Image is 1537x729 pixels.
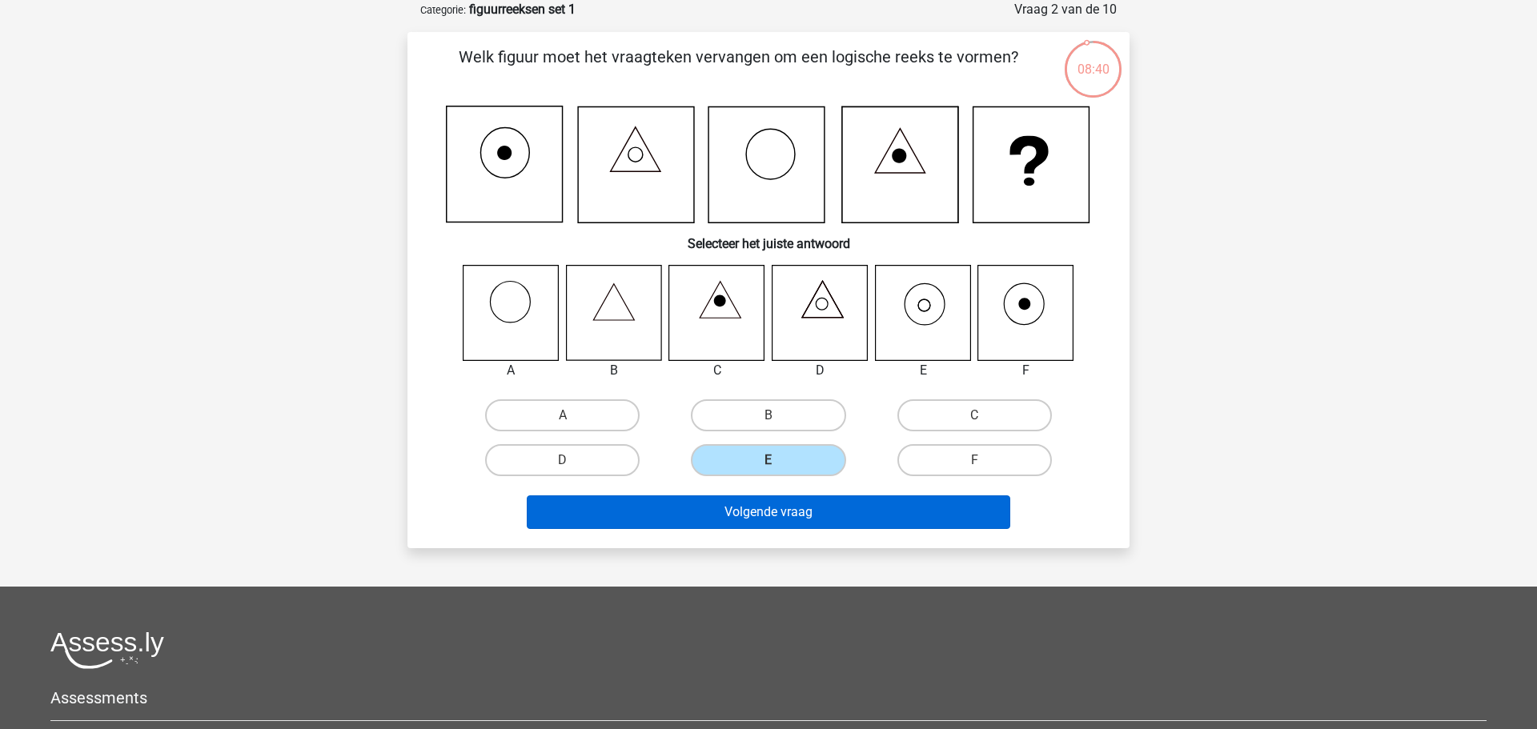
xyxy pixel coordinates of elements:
[469,2,576,17] strong: figuurreeksen set 1
[691,399,845,431] label: B
[760,361,881,380] div: D
[897,444,1052,476] label: F
[863,361,984,380] div: E
[485,399,640,431] label: A
[433,45,1044,93] p: Welk figuur moet het vraagteken vervangen om een logische reeks te vormen?
[897,399,1052,431] label: C
[965,361,1086,380] div: F
[691,444,845,476] label: E
[554,361,675,380] div: B
[656,361,777,380] div: C
[1063,39,1123,79] div: 08:40
[451,361,572,380] div: A
[50,688,1487,707] h5: Assessments
[527,495,1011,529] button: Volgende vraag
[485,444,640,476] label: D
[420,4,466,16] small: Categorie:
[50,631,164,669] img: Assessly logo
[433,223,1104,251] h6: Selecteer het juiste antwoord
